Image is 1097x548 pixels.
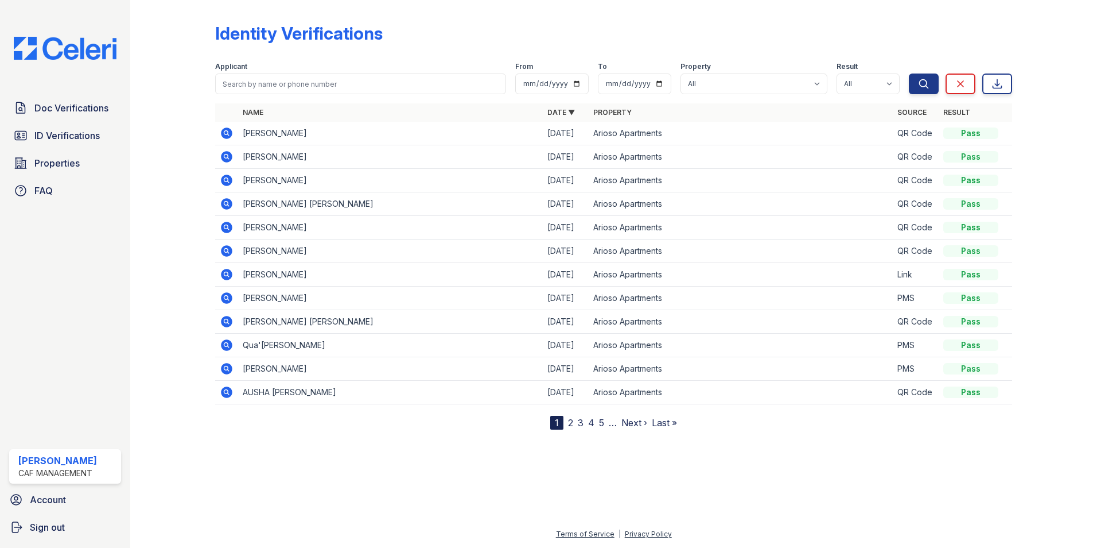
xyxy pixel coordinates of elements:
span: Properties [34,156,80,170]
td: [DATE] [543,240,589,263]
div: | [618,530,621,538]
td: [PERSON_NAME] [PERSON_NAME] [238,192,543,216]
a: Property [593,108,632,117]
td: Arioso Apartments [589,334,893,357]
a: 3 [578,417,583,429]
span: Doc Verifications [34,101,108,115]
a: ID Verifications [9,124,121,147]
td: [DATE] [543,192,589,216]
td: Link [893,263,939,287]
td: QR Code [893,310,939,334]
a: Date ▼ [547,108,575,117]
td: Arioso Apartments [589,240,893,263]
a: Next › [621,417,647,429]
td: Arioso Apartments [589,357,893,381]
td: [DATE] [543,169,589,192]
span: FAQ [34,184,53,198]
span: ID Verifications [34,129,100,142]
td: Arioso Apartments [589,145,893,169]
div: [PERSON_NAME] [18,454,97,468]
td: Arioso Apartments [589,263,893,287]
td: [DATE] [543,310,589,334]
div: Pass [943,245,998,257]
a: Account [5,488,126,511]
label: From [515,62,533,71]
td: Qua'[PERSON_NAME] [238,334,543,357]
div: Pass [943,151,998,163]
td: QR Code [893,216,939,240]
div: Pass [943,339,998,351]
td: [PERSON_NAME] [238,145,543,169]
td: [DATE] [543,216,589,240]
td: QR Code [893,240,939,263]
a: Last » [652,417,677,429]
a: Result [943,108,970,117]
td: [PERSON_NAME] [238,240,543,263]
td: QR Code [893,381,939,404]
label: Property [680,62,711,71]
td: [PERSON_NAME] [238,287,543,310]
a: Privacy Policy [625,530,672,538]
td: [DATE] [543,287,589,310]
div: Identity Verifications [215,23,383,44]
td: QR Code [893,192,939,216]
a: 5 [599,417,604,429]
td: Arioso Apartments [589,287,893,310]
td: [DATE] [543,357,589,381]
td: [DATE] [543,145,589,169]
a: Properties [9,152,121,175]
label: To [598,62,607,71]
td: [PERSON_NAME] [238,169,543,192]
a: Terms of Service [556,530,614,538]
div: Pass [943,198,998,210]
td: Arioso Apartments [589,310,893,334]
div: CAF Management [18,468,97,479]
a: Sign out [5,516,126,539]
a: Source [897,108,927,117]
a: 4 [588,417,594,429]
td: PMS [893,334,939,357]
label: Result [837,62,858,71]
td: [DATE] [543,381,589,404]
div: Pass [943,175,998,186]
td: [PERSON_NAME] [238,122,543,145]
td: Arioso Apartments [589,169,893,192]
a: Name [243,108,263,117]
div: Pass [943,222,998,233]
td: Arioso Apartments [589,122,893,145]
span: Account [30,493,66,507]
td: [PERSON_NAME] [238,216,543,240]
img: CE_Logo_Blue-a8612792a0a2168367f1c8372b55b34899dd931a85d93a1a3d3e32e68fde9ad4.png [5,37,126,60]
td: [DATE] [543,263,589,287]
div: Pass [943,128,998,139]
td: PMS [893,357,939,381]
td: Arioso Apartments [589,216,893,240]
div: Pass [943,387,998,398]
td: [PERSON_NAME] [238,357,543,381]
div: Pass [943,363,998,375]
input: Search by name or phone number [215,74,506,94]
label: Applicant [215,62,247,71]
td: [DATE] [543,122,589,145]
td: [DATE] [543,334,589,357]
td: PMS [893,287,939,310]
td: AUSHA [PERSON_NAME] [238,381,543,404]
div: Pass [943,269,998,280]
div: Pass [943,292,998,304]
td: Arioso Apartments [589,381,893,404]
div: 1 [550,416,563,430]
td: [PERSON_NAME] [238,263,543,287]
a: FAQ [9,179,121,202]
div: Pass [943,316,998,327]
td: QR Code [893,145,939,169]
td: QR Code [893,122,939,145]
span: … [609,416,617,430]
td: [PERSON_NAME] [PERSON_NAME] [238,310,543,334]
td: QR Code [893,169,939,192]
a: Doc Verifications [9,97,121,119]
a: 2 [568,417,573,429]
span: Sign out [30,520,65,534]
td: Arioso Apartments [589,192,893,216]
